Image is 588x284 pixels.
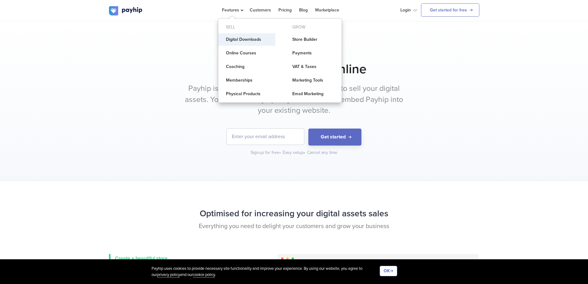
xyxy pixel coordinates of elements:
[285,74,342,87] a: Marketing Tools
[285,22,342,32] div: Grow
[380,266,397,276] button: OK
[109,61,479,77] h1: Sell Digital Assets Online
[285,47,342,59] a: Payments
[285,88,342,100] a: Email Marketing
[279,150,281,155] span: •
[283,150,306,156] div: Easy setup
[109,254,232,279] a: Create a beautiful store Customers will have a wonderful experience regardless of whether they're...
[115,255,168,261] span: Create a beautiful store
[251,150,281,156] div: Signup for free
[218,61,275,73] a: Coaching
[307,150,337,156] div: Cancel any time
[285,33,342,46] a: Store Builder
[218,33,275,46] a: Digital Downloads
[218,47,275,59] a: Online Courses
[157,272,180,278] a: privacy policy
[178,83,410,116] p: Payhip is your all-in-one ecommerce solution to sell your digital assets. You can use Payhip as y...
[227,129,304,145] input: Enter your email address
[308,129,361,146] button: Get started
[109,6,143,15] img: logo.svg
[421,3,479,17] a: Get started for free
[193,272,215,278] a: cookie policy
[152,266,380,278] div: Payhip uses cookies to provide necessary site functionality and improve your experience. By using...
[218,74,275,87] a: Memberships
[222,7,242,13] span: Features
[304,150,305,155] span: •
[285,61,342,73] a: VAT & Taxes
[218,22,275,32] div: Sell
[109,222,479,231] p: Everything you need to delight your customers and grow your business
[218,88,275,100] a: Physical Products
[109,206,479,222] h2: Optimised for increasing your digital assets sales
